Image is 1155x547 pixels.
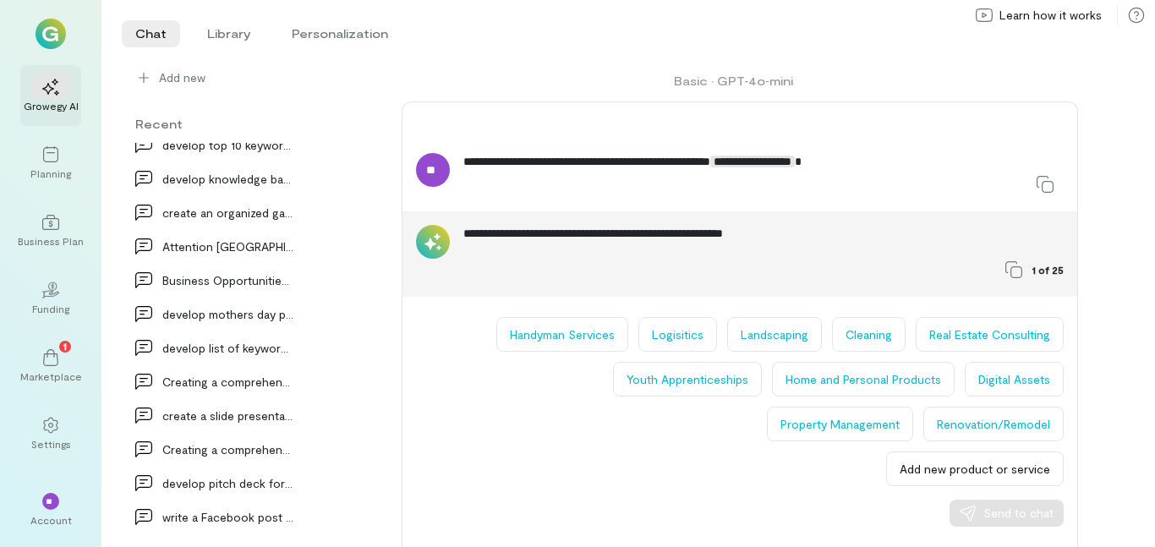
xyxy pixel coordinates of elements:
a: Growegy AI [20,65,81,126]
button: Digital Assets [965,362,1064,397]
div: Funding [32,302,69,315]
button: Logisitics [638,317,717,352]
a: Funding [20,268,81,329]
div: Growegy AI [24,99,79,112]
button: Youth Apprenticeships [613,362,762,397]
button: Home and Personal Products [772,362,955,397]
div: Attention [GEOGRAPHIC_DATA] and [GEOGRAPHIC_DATA] residents!… [162,238,294,255]
span: Send to chat [983,505,1054,522]
div: Recent [122,115,345,133]
div: develop pitch deck for property company that is d… [162,474,294,492]
li: Personalization [278,20,402,47]
button: Cleaning [832,317,906,352]
button: Property Management [767,407,913,441]
button: Landscaping [727,317,822,352]
div: write a Facebook post to generate interest in Bus… [162,508,294,526]
button: Send to chat [950,500,1064,527]
div: Business Plan [18,234,84,248]
button: Renovation/Remodel [923,407,1064,441]
div: Business Opportunities for Drone Operators Makin… [162,271,294,289]
a: Business Plan [20,200,81,261]
div: develop mothers day promotional ad campaign for s… [162,305,294,323]
a: Planning [20,133,81,194]
a: Marketplace [20,336,81,397]
div: create a slide presentation from the following ou… [162,407,294,424]
div: develop top 10 keywords for [DOMAIN_NAME] and th… [162,136,294,154]
div: Marketplace [20,369,82,383]
div: Account [30,513,72,527]
div: develop knowledge base brief description for AI c… [162,170,294,188]
button: Add new product or service [886,451,1064,486]
div: develop list of keywords for box truck services w… [162,339,294,357]
span: Add new [159,69,205,86]
div: create an organized game plan for a playground di… [162,204,294,222]
button: Handyman Services [496,317,628,352]
div: Creating a comprehensive SAT study program for a… [162,373,294,391]
span: 1 [63,338,67,353]
span: 1 of 25 [1032,263,1064,276]
li: Library [194,20,265,47]
button: Real Estate Consulting [916,317,1064,352]
div: Planning [30,167,71,180]
span: Learn how it works [999,7,1102,24]
a: Settings [20,403,81,464]
li: Chat [122,20,180,47]
div: Settings [31,437,71,451]
div: Creating a comprehensive SAT study program for a… [162,440,294,458]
